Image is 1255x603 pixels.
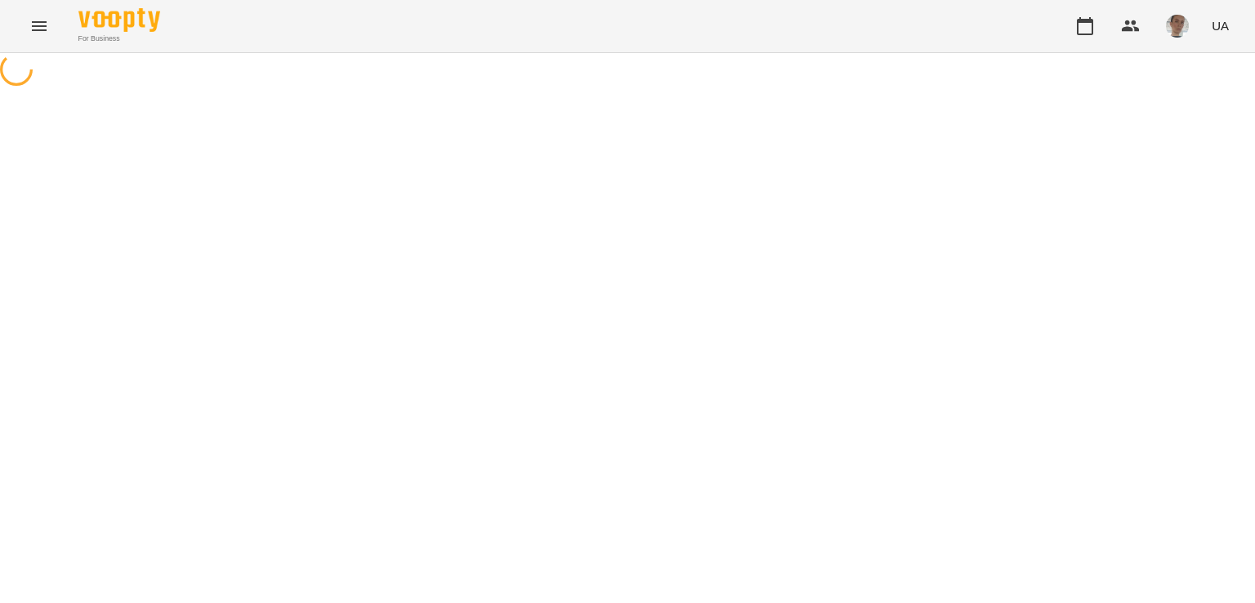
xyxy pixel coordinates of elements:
[78,33,160,44] span: For Business
[20,7,59,46] button: Menu
[78,8,160,32] img: Voopty Logo
[1212,17,1229,34] span: UA
[1205,11,1235,41] button: UA
[1166,15,1189,38] img: 4dd45a387af7859874edf35ff59cadb1.jpg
